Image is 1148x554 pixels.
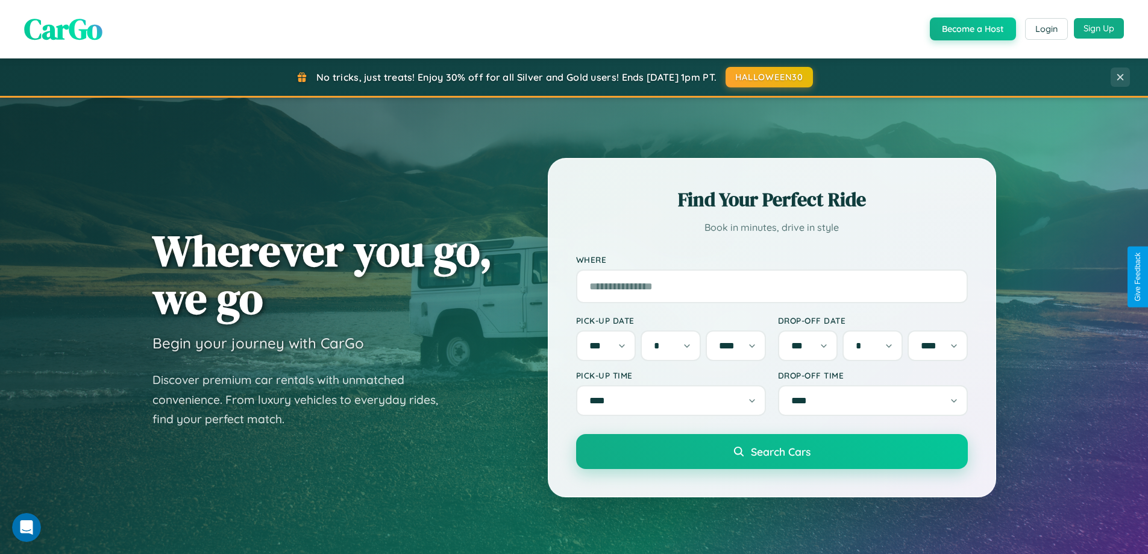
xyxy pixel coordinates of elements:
h3: Begin your journey with CarGo [152,334,364,352]
button: HALLOWEEN30 [726,67,813,87]
label: Drop-off Date [778,315,968,326]
button: Sign Up [1074,18,1124,39]
label: Pick-up Date [576,315,766,326]
button: Login [1025,18,1068,40]
p: Book in minutes, drive in style [576,219,968,236]
span: Search Cars [751,445,811,458]
label: Pick-up Time [576,370,766,380]
div: Give Feedback [1134,253,1142,301]
label: Drop-off Time [778,370,968,380]
span: No tricks, just treats! Enjoy 30% off for all Silver and Gold users! Ends [DATE] 1pm PT. [316,71,717,83]
iframe: Intercom live chat [12,513,41,542]
button: Search Cars [576,434,968,469]
button: Become a Host [930,17,1016,40]
label: Where [576,254,968,265]
p: Discover premium car rentals with unmatched convenience. From luxury vehicles to everyday rides, ... [152,370,454,429]
span: CarGo [24,9,102,49]
h1: Wherever you go, we go [152,227,492,322]
h2: Find Your Perfect Ride [576,186,968,213]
